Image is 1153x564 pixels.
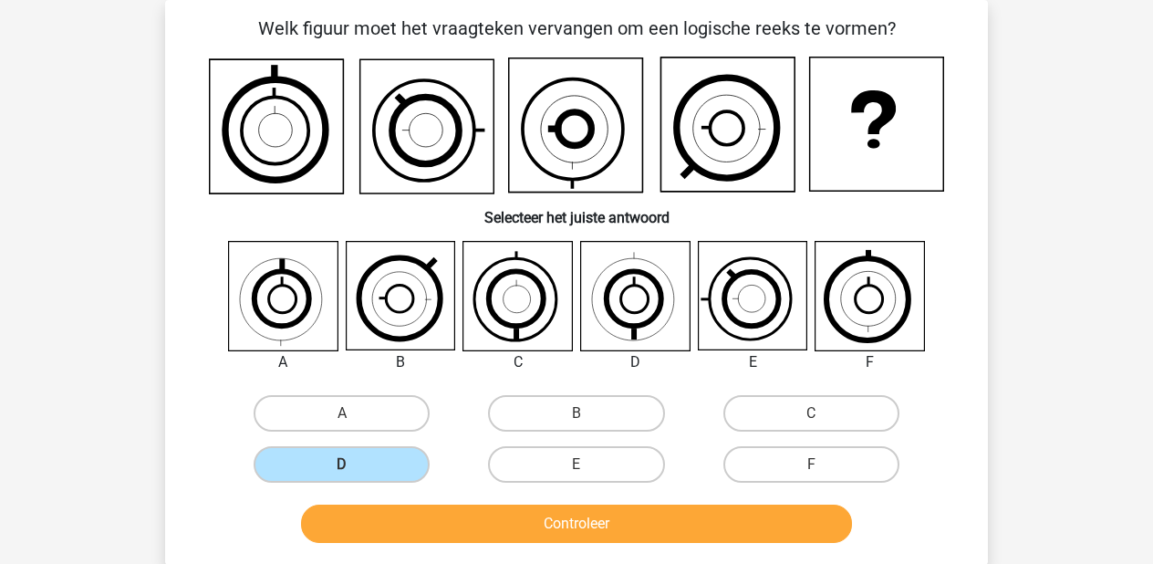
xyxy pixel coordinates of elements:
h6: Selecteer het juiste antwoord [194,194,959,226]
div: B [332,351,470,373]
p: Welk figuur moet het vraagteken vervangen om een logische reeks te vormen? [194,15,959,42]
div: E [684,351,822,373]
div: F [801,351,939,373]
button: Controleer [301,505,853,543]
div: A [214,351,352,373]
label: B [488,395,664,432]
label: A [254,395,430,432]
label: E [488,446,664,483]
label: D [254,446,430,483]
div: C [449,351,587,373]
label: F [723,446,899,483]
label: C [723,395,899,432]
div: D [566,351,704,373]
